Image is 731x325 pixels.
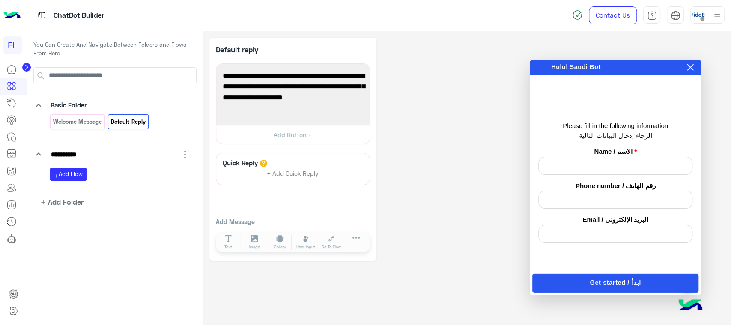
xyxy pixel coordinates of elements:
label: Email / البريد الإلكترونى [538,215,692,225]
span: + Add Quick Reply [267,170,319,177]
p: Welcome Message [52,117,102,127]
label: Phone number / رقم الهاتف [538,181,692,191]
button: Get started / ابدأ [532,274,698,293]
span: Add Folder [48,197,84,207]
p: Default reply [110,117,146,127]
h6: Quick Reply [221,159,260,167]
span: Text [224,244,232,250]
p: You Can Create And Navigate Between Folders and Flows From Here [33,41,197,57]
p: Default reply [216,44,293,55]
button: Close [686,63,695,72]
i: add [54,173,59,179]
p: الرجاء إدخال البيانات التالية [538,131,692,141]
button: Go To Flow [319,235,343,250]
span: Hulul Saudi Bot [551,63,600,70]
span: Get started / ابدأ [590,278,641,288]
i: keyboard_arrow_down [33,149,44,159]
p: Please fill in the following information [538,121,692,131]
button: User Input [294,235,318,250]
span: Image [249,244,260,250]
span: Go To Flow [322,244,341,250]
button: Gallery [268,235,292,250]
button: addAdd Folder [33,197,84,207]
img: hulul-logo.png [675,291,705,321]
button: addAdd Flow [50,168,87,180]
img: profile [712,10,722,21]
i: add [40,199,47,206]
img: userImage [692,9,704,21]
span: Basic Folder [51,101,87,109]
button: Text [217,235,241,250]
p: Add Message [216,217,370,226]
span: Gallery [274,244,286,250]
button: Image [242,235,266,250]
div: EL [3,36,22,54]
img: Logo [3,6,21,24]
a: Contact Us [589,6,637,24]
button: Add Button + [216,125,370,144]
img: tab [36,10,47,21]
i: keyboard_arrow_down [33,100,44,110]
img: tab [647,11,657,21]
p: ChatBot Builder [54,10,104,21]
label: Name / الاسم [538,147,692,157]
img: tab [671,11,680,21]
span: User Input [296,244,315,250]
button: + Add Quick Reply [261,167,325,180]
img: spinner [572,10,582,20]
span: The default flow is used with the chatbot doesn’t know how to handle what the user says. You can ... [223,70,363,114]
a: tab [643,6,660,24]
